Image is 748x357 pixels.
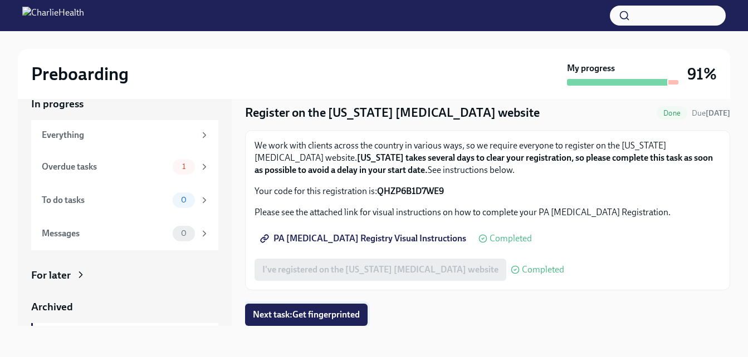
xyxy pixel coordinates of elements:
[377,186,444,196] strong: QHZP6B1D7WE9
[31,63,129,85] h2: Preboarding
[255,206,721,219] p: Please see the attached link for visual instructions on how to complete your PA [MEDICAL_DATA] Re...
[490,234,532,243] span: Completed
[31,268,218,282] a: For later
[245,105,540,121] h4: Register on the [US_STATE] [MEDICAL_DATA] website
[255,185,721,197] p: Your code for this registration is:
[31,217,218,250] a: Messages0
[255,140,721,176] p: We work with clients across the country in various ways, so we require everyone to register on th...
[255,152,713,175] strong: [US_STATE] takes several days to clear your registration, so please complete this task as soon as...
[31,150,218,184] a: Overdue tasks1
[31,97,218,111] a: In progress
[692,108,730,118] span: Due
[174,196,193,204] span: 0
[31,300,218,314] a: Archived
[255,227,474,250] a: PA [MEDICAL_DATA] Registry Visual Instructions
[567,62,615,75] strong: My progress
[31,184,218,217] a: To do tasks0
[692,108,730,118] span: August 14th, 2025 09:00
[42,227,168,240] div: Messages
[42,161,168,173] div: Overdue tasks
[687,64,717,84] h3: 91%
[706,108,730,118] strong: [DATE]
[22,7,84,24] img: CharlieHealth
[253,309,360,320] span: Next task : Get fingerprinted
[31,268,71,282] div: For later
[42,194,168,206] div: To do tasks
[262,233,466,244] span: PA [MEDICAL_DATA] Registry Visual Instructions
[175,162,192,171] span: 1
[174,229,193,237] span: 0
[522,265,564,274] span: Completed
[245,304,368,326] button: Next task:Get fingerprinted
[657,109,687,117] span: Done
[31,120,218,150] a: Everything
[42,129,195,141] div: Everything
